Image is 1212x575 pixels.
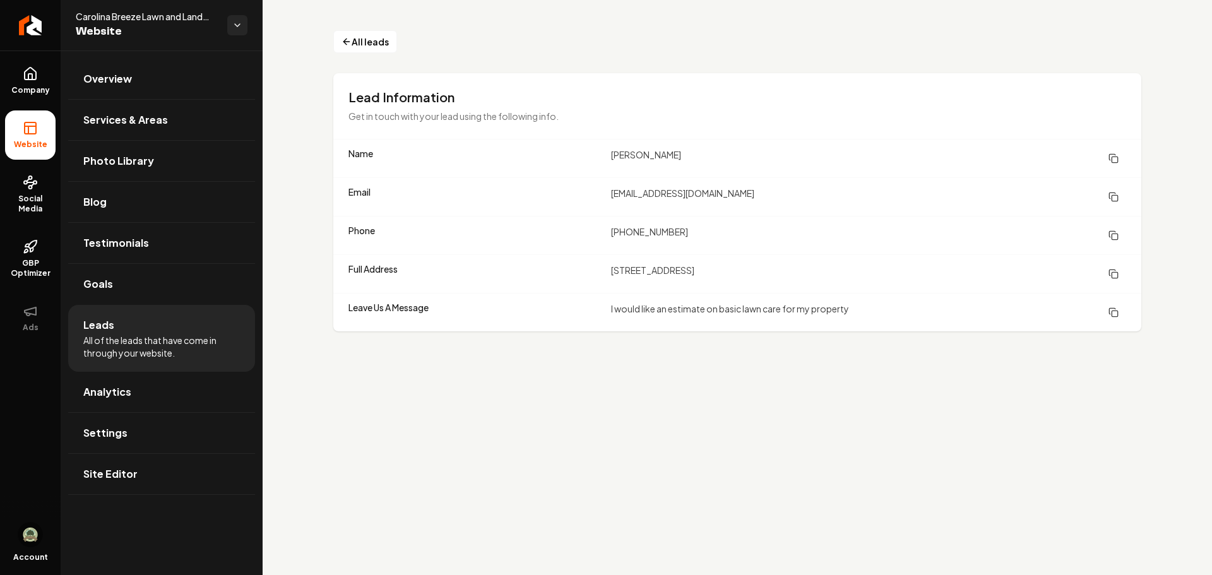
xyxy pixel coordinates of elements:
[611,186,1126,208] dd: [EMAIL_ADDRESS][DOMAIN_NAME]
[18,522,43,547] button: Open user button
[18,323,44,333] span: Ads
[83,235,149,251] span: Testimonials
[6,85,55,95] span: Company
[19,15,42,35] img: Rebolt Logo
[348,109,773,124] p: Get in touch with your lead using the following info.
[76,10,217,23] span: Carolina Breeze Lawn and Landscape LLC
[611,263,1126,285] dd: [STREET_ADDRESS]
[5,56,56,105] a: Company
[83,334,240,359] span: All of the leads that have come in through your website.
[83,466,138,482] span: Site Editor
[68,372,255,412] a: Analytics
[68,141,255,181] a: Photo Library
[83,194,107,210] span: Blog
[348,147,601,170] dt: Name
[5,165,56,224] a: Social Media
[9,139,52,150] span: Website
[83,153,154,169] span: Photo Library
[611,224,1126,247] dd: [PHONE_NUMBER]
[348,186,601,208] dt: Email
[611,301,1126,324] dd: I would like an estimate on basic lawn care for my property
[68,413,255,453] a: Settings
[68,223,255,263] a: Testimonials
[5,293,56,343] button: Ads
[348,263,601,285] dt: Full Address
[68,454,255,494] a: Site Editor
[68,182,255,222] a: Blog
[5,229,56,288] a: GBP Optimizer
[83,71,132,86] span: Overview
[611,147,1126,170] dd: [PERSON_NAME]
[76,23,217,40] span: Website
[83,112,168,127] span: Services & Areas
[68,100,255,140] a: Services & Areas
[348,301,601,324] dt: Leave Us A Message
[348,224,601,247] dt: Phone
[18,522,43,547] img: Tyler Petty
[83,384,131,400] span: Analytics
[5,258,56,278] span: GBP Optimizer
[68,59,255,99] a: Overview
[352,35,389,49] span: All leads
[5,194,56,214] span: Social Media
[83,276,113,292] span: Goals
[83,425,128,441] span: Settings
[348,88,1126,106] h3: Lead Information
[68,264,255,304] a: Goals
[333,30,397,53] button: All leads
[83,317,114,333] span: Leads
[13,552,48,562] span: Account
